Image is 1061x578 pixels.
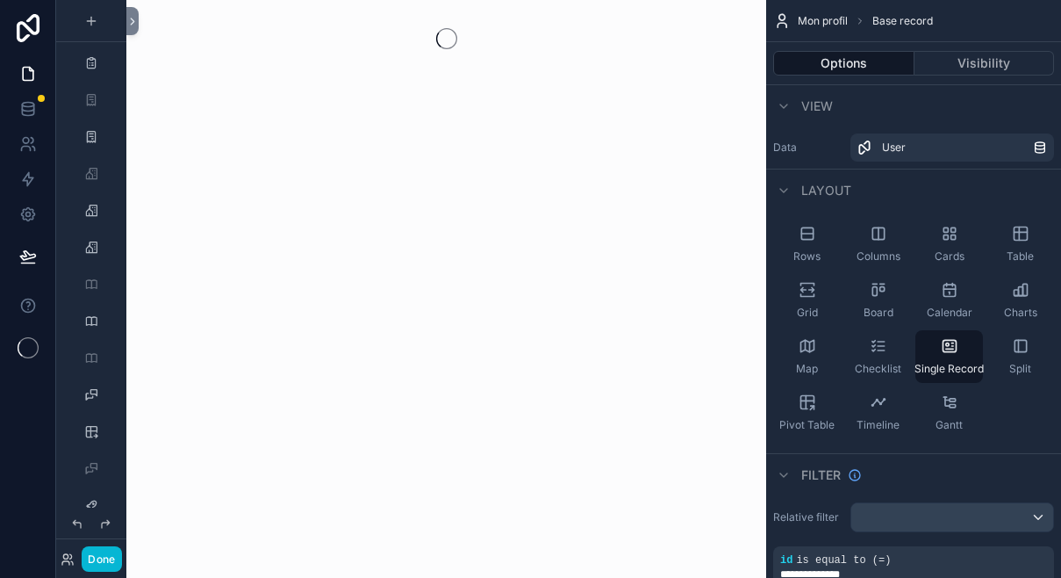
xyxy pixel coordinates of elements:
[915,387,983,439] button: Gantt
[793,249,821,264] span: Rows
[986,274,1054,327] button: Charts
[927,306,972,320] span: Calendar
[915,274,983,327] button: Calendar
[773,510,843,524] label: Relative filter
[1004,306,1037,320] span: Charts
[915,218,983,271] button: Cards
[779,418,835,432] span: Pivot Table
[82,546,121,572] button: Done
[844,218,912,271] button: Columns
[844,330,912,383] button: Checklist
[857,249,900,264] span: Columns
[798,14,848,28] span: Mon profil
[914,362,984,376] span: Single Record
[857,418,900,432] span: Timeline
[844,387,912,439] button: Timeline
[872,14,933,28] span: Base record
[801,182,851,199] span: Layout
[936,418,963,432] span: Gantt
[855,362,901,376] span: Checklist
[986,330,1054,383] button: Split
[773,51,914,76] button: Options
[773,218,841,271] button: Rows
[1009,362,1031,376] span: Split
[801,466,841,484] span: Filter
[773,387,841,439] button: Pivot Table
[935,249,964,264] span: Cards
[844,274,912,327] button: Board
[882,141,906,155] span: User
[773,274,841,327] button: Grid
[986,218,1054,271] button: Table
[797,306,818,320] span: Grid
[850,134,1054,162] a: User
[796,362,818,376] span: Map
[801,98,833,115] span: View
[864,306,893,320] span: Board
[773,330,841,383] button: Map
[1007,249,1034,264] span: Table
[914,51,1055,76] button: Visibility
[915,330,983,383] button: Single Record
[773,141,843,155] label: Data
